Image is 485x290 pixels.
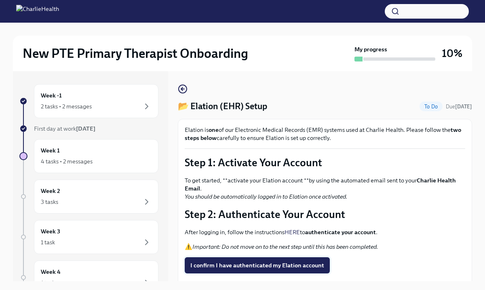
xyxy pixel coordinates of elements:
[41,238,55,246] div: 1 task
[34,125,95,132] span: First day at work
[41,186,60,195] h6: Week 2
[185,243,465,251] p: ⚠️
[41,267,61,276] h6: Week 4
[76,125,95,132] strong: [DATE]
[185,228,465,236] p: After logging in, follow the instructions to .
[19,139,158,173] a: Week 14 tasks • 2 messages
[41,279,55,287] div: 1 task
[185,155,465,170] p: Step 1: Activate Your Account
[190,261,324,269] span: I confirm I have authenticated my Elation account
[19,84,158,118] a: Week -12 tasks • 2 messages
[178,100,267,112] h4: 📂 Elation (EHR) Setup
[209,126,219,133] strong: one
[285,229,300,236] a: HERE
[354,45,387,53] strong: My progress
[19,180,158,214] a: Week 23 tasks
[185,193,347,200] em: You should be automatically logged in to Elation once activated.
[41,157,93,165] div: 4 tasks • 2 messages
[446,103,472,110] span: October 17th, 2025 07:00
[185,257,330,273] button: I confirm I have authenticated my Elation account
[185,176,465,201] p: To get started, **activate your Elation account **by using the automated email sent to your .
[420,104,443,110] span: To Do
[19,125,158,133] a: First day at work[DATE]
[16,5,59,18] img: CharlieHealth
[41,146,60,155] h6: Week 1
[41,91,62,100] h6: Week -1
[305,229,376,236] strong: authenticate your account
[185,207,465,222] p: Step 2: Authenticate Your Account
[442,46,462,61] h3: 10%
[455,104,472,110] strong: [DATE]
[41,102,92,110] div: 2 tasks • 2 messages
[446,104,472,110] span: Due
[23,45,248,61] h2: New PTE Primary Therapist Onboarding
[185,126,465,142] p: Elation is of our Electronic Medical Records (EMR) systems used at Charlie Health. Please follow ...
[41,198,58,206] div: 3 tasks
[19,220,158,254] a: Week 31 task
[41,227,60,236] h6: Week 3
[192,243,378,250] em: Important: Do not move on to the next step until this has been completed.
